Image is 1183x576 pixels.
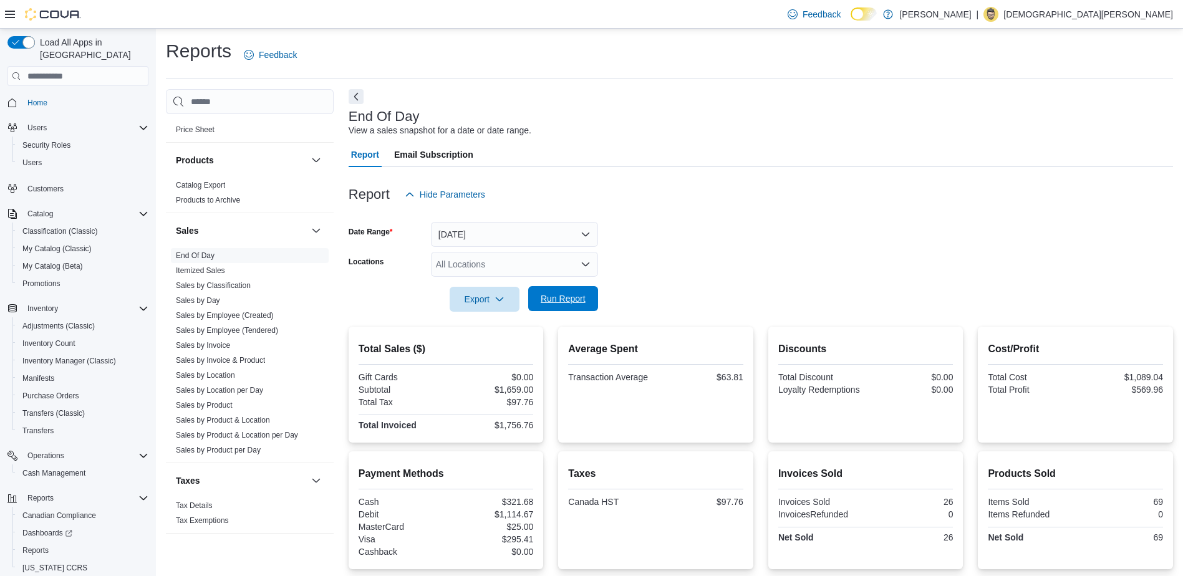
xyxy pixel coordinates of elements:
[1078,385,1163,395] div: $569.96
[778,509,863,519] div: InvoicesRefunded
[12,240,153,257] button: My Catalog (Classic)
[176,125,215,134] a: Price Sheet
[27,209,53,219] span: Catalog
[803,8,841,21] span: Feedback
[17,466,90,481] a: Cash Management
[22,158,42,168] span: Users
[448,547,533,557] div: $0.00
[22,120,52,135] button: Users
[22,244,92,254] span: My Catalog (Classic)
[988,372,1073,382] div: Total Cost
[359,547,443,557] div: Cashback
[448,497,533,507] div: $321.68
[448,522,533,532] div: $25.00
[17,406,90,421] a: Transfers (Classic)
[359,509,443,519] div: Debit
[12,507,153,524] button: Canadian Compliance
[166,178,334,213] div: Products
[259,49,297,61] span: Feedback
[394,142,473,167] span: Email Subscription
[541,292,586,305] span: Run Report
[22,301,148,316] span: Inventory
[176,371,235,380] a: Sales by Location
[176,281,251,290] span: Sales by Classification
[176,355,265,365] span: Sales by Invoice & Product
[1078,509,1163,519] div: 0
[359,420,417,430] strong: Total Invoiced
[778,532,814,542] strong: Net Sold
[176,400,233,410] span: Sales by Product
[359,466,534,481] h2: Payment Methods
[35,36,148,61] span: Load All Apps in [GEOGRAPHIC_DATA]
[176,295,220,305] span: Sales by Day
[778,466,954,481] h2: Invoices Sold
[359,342,534,357] h2: Total Sales ($)
[22,468,85,478] span: Cash Management
[309,473,324,488] button: Taxes
[778,497,863,507] div: Invoices Sold
[431,222,598,247] button: [DATE]
[12,275,153,292] button: Promotions
[22,261,83,271] span: My Catalog (Beta)
[12,370,153,387] button: Manifests
[176,474,306,487] button: Taxes
[12,257,153,275] button: My Catalog (Beta)
[17,560,148,575] span: Washington CCRS
[22,338,75,348] span: Inventory Count
[176,224,199,237] h3: Sales
[448,385,533,395] div: $1,659.00
[176,431,298,439] a: Sales by Product & Location per Day
[22,206,148,221] span: Catalog
[977,7,979,22] p: |
[2,300,153,317] button: Inventory
[988,509,1073,519] div: Items Refunded
[420,188,485,201] span: Hide Parameters
[22,95,52,110] a: Home
[22,528,72,538] span: Dashboards
[27,123,47,133] span: Users
[176,370,235,380] span: Sales by Location
[659,372,743,382] div: $63.81
[457,287,512,312] span: Export
[17,388,148,403] span: Purchase Orders
[12,154,153,171] button: Users
[166,248,334,463] div: Sales
[176,326,278,335] a: Sales by Employee (Tendered)
[176,430,298,440] span: Sales by Product & Location per Day
[176,251,215,261] span: End Of Day
[783,2,846,27] a: Feedback
[17,526,77,540] a: Dashboards
[12,464,153,482] button: Cash Management
[22,356,116,366] span: Inventory Manager (Classic)
[868,497,953,507] div: 26
[17,388,84,403] a: Purchase Orders
[176,196,240,204] a: Products to Archive
[868,509,953,519] div: 0
[176,516,229,525] a: Tax Exemptions
[176,501,213,511] span: Tax Details
[1078,532,1163,542] div: 69
[17,543,54,558] a: Reports
[448,509,533,519] div: $1,114.67
[17,508,101,523] a: Canadian Compliance
[868,532,953,542] div: 26
[359,534,443,544] div: Visa
[176,181,225,190] a: Catalog Export
[176,195,240,205] span: Products to Archive
[176,356,265,365] a: Sales by Invoice & Product
[17,241,97,256] a: My Catalog (Classic)
[448,397,533,407] div: $97.76
[22,181,69,196] a: Customers
[176,401,233,410] a: Sales by Product
[349,227,393,237] label: Date Range
[400,182,490,207] button: Hide Parameters
[17,423,59,438] a: Transfers
[2,179,153,197] button: Customers
[25,8,81,21] img: Cova
[12,223,153,240] button: Classification (Classic)
[176,446,261,454] a: Sales by Product per Day
[359,385,443,395] div: Subtotal
[176,445,261,455] span: Sales by Product per Day
[659,497,743,507] div: $97.76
